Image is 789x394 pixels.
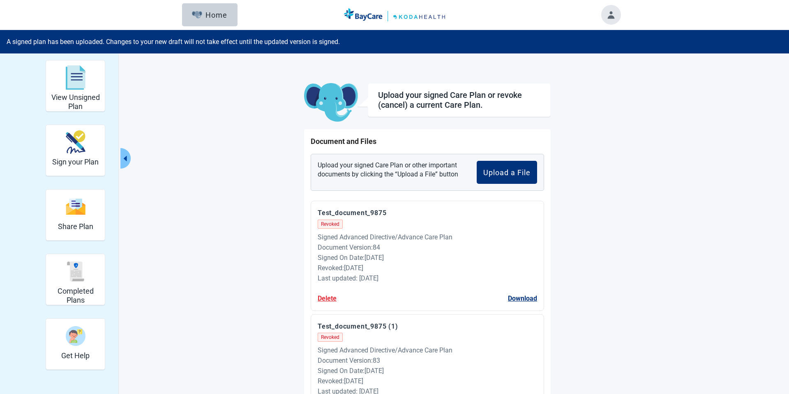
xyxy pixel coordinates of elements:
[318,220,343,229] span: Revoked
[121,155,129,162] span: caret-left
[318,208,537,218] p: Test_document_9875
[601,5,621,25] button: Toggle account menu
[318,232,537,242] div: Signed Advanced Directive/Advance Care Plan
[66,326,85,346] img: person-question-x68TBcxA.svg
[318,293,337,304] button: Delete
[66,130,85,154] img: make_plan_official-CpYJDfBD.svg
[318,366,537,376] div: Signed On Date : [DATE]
[318,333,343,342] span: Revoked
[192,11,202,19] img: Elephant
[66,198,85,216] img: svg%3e
[52,158,99,167] h2: Sign your Plan
[318,345,537,355] div: Signed Advanced Directive/Advance Care Plan
[477,161,537,184] button: Upload a File
[49,287,102,304] h2: Completed Plans
[304,83,358,123] img: Koda Elephant
[46,125,105,176] div: Sign your Plan
[318,161,464,184] p: Upload your signed Care Plan or other important documents by clicking the “Upload a File” button
[508,293,537,304] button: Download
[182,3,238,26] button: ElephantHome
[46,254,105,305] div: Completed Plans
[483,168,531,176] div: Upload a File
[66,65,85,90] img: svg%3e
[120,148,131,169] button: Collapse menu
[318,253,537,263] div: Signed On Date : [DATE]
[61,351,90,360] h2: Get Help
[311,136,544,147] h1: Document and Files
[318,263,537,273] div: Revoked : [DATE]
[318,321,537,331] p: Test_document_9875 (1)
[378,90,540,110] div: Upload your signed Care Plan or revoke (cancel) a current Care Plan.
[344,8,445,21] img: Koda Health
[318,242,537,253] div: Document Version : 84
[318,376,537,386] div: Revoked : [DATE]
[49,93,102,111] h2: View Unsigned Plan
[46,60,105,111] div: View Unsigned Plan
[46,318,105,370] div: Get Help
[46,189,105,241] div: Share Plan
[318,355,537,366] div: Document Version : 83
[192,11,227,19] div: Home
[66,262,85,281] img: svg%3e
[318,273,537,283] div: Last updated: [DATE]
[58,222,93,231] h2: Share Plan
